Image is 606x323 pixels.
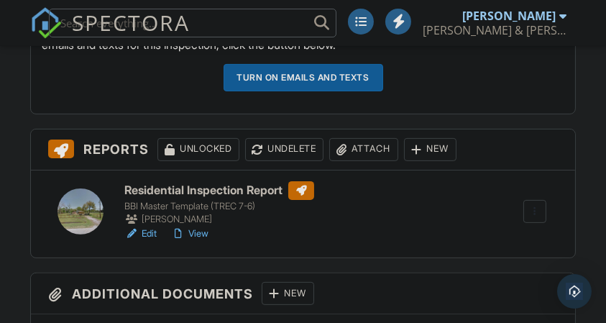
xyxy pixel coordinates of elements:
h3: Additional Documents [31,273,575,314]
a: View [171,227,208,241]
a: Residential Inspection Report BBI Master Template (TREC 7-6) [PERSON_NAME] [124,181,314,227]
div: BBI Master Template (TREC 7-6) [124,201,314,212]
a: SPECTORA [30,19,190,50]
div: Open Intercom Messenger [557,274,592,309]
div: Unlocked [157,138,239,161]
input: Search everything... [49,9,336,37]
a: Edit [124,227,157,241]
div: New [404,138,456,161]
h3: Reports [31,129,575,170]
div: Attach [329,138,398,161]
div: New [262,282,314,305]
div: [PERSON_NAME] [124,212,314,227]
div: [PERSON_NAME] [462,9,556,23]
button: Turn on emails and texts [224,64,383,91]
h6: Residential Inspection Report [124,181,314,200]
img: The Best Home Inspection Software - Spectora [30,7,62,39]
div: Undelete [245,138,323,161]
div: Bryan & Bryan Inspections [423,23,566,37]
